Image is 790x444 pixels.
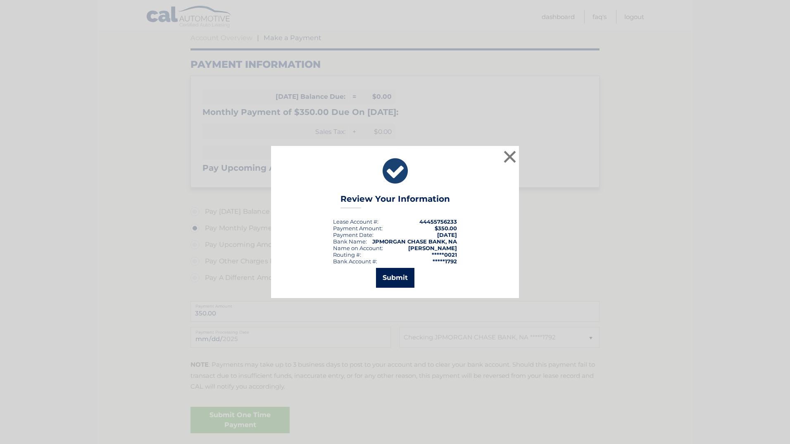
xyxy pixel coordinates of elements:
div: Payment Amount: [333,225,383,232]
button: × [502,148,518,165]
div: Bank Name: [333,238,367,245]
div: Bank Account #: [333,258,377,265]
span: Payment Date [333,232,372,238]
button: Submit [376,268,414,288]
strong: [PERSON_NAME] [408,245,457,251]
strong: 44455756233 [419,218,457,225]
div: Routing #: [333,251,361,258]
h3: Review Your Information [340,194,450,208]
div: : [333,232,374,238]
span: [DATE] [437,232,457,238]
span: $350.00 [435,225,457,232]
div: Name on Account: [333,245,383,251]
strong: JPMORGAN CHASE BANK, NA [372,238,457,245]
div: Lease Account #: [333,218,378,225]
